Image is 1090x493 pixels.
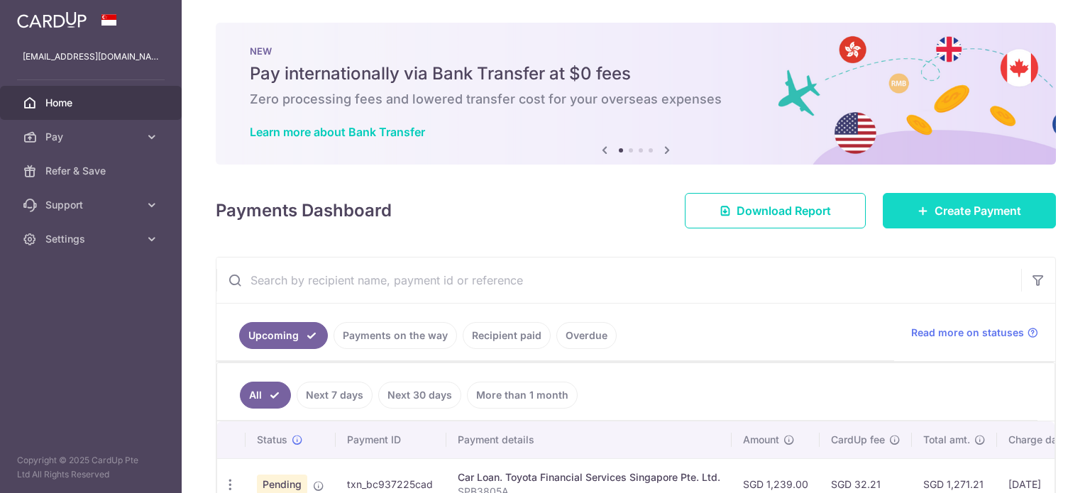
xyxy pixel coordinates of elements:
[45,130,139,144] span: Pay
[45,164,139,178] span: Refer & Save
[216,257,1021,303] input: Search by recipient name, payment id or reference
[737,202,831,219] span: Download Report
[556,322,617,349] a: Overdue
[45,96,139,110] span: Home
[1008,433,1067,447] span: Charge date
[446,421,732,458] th: Payment details
[911,326,1024,340] span: Read more on statuses
[378,382,461,409] a: Next 30 days
[45,198,139,212] span: Support
[685,193,866,228] a: Download Report
[250,125,425,139] a: Learn more about Bank Transfer
[336,421,446,458] th: Payment ID
[216,23,1056,165] img: Bank transfer banner
[458,470,720,484] div: Car Loan. Toyota Financial Services Singapore Pte. Ltd.
[743,433,779,447] span: Amount
[831,433,885,447] span: CardUp fee
[45,232,139,246] span: Settings
[883,193,1056,228] a: Create Payment
[467,382,578,409] a: More than 1 month
[250,45,1022,57] p: NEW
[17,11,87,28] img: CardUp
[257,433,287,447] span: Status
[911,326,1038,340] a: Read more on statuses
[23,50,159,64] p: [EMAIL_ADDRESS][DOMAIN_NAME]
[463,322,551,349] a: Recipient paid
[250,62,1022,85] h5: Pay internationally via Bank Transfer at $0 fees
[923,433,970,447] span: Total amt.
[334,322,457,349] a: Payments on the way
[297,382,373,409] a: Next 7 days
[216,198,392,223] h4: Payments Dashboard
[239,322,328,349] a: Upcoming
[250,91,1022,108] h6: Zero processing fees and lowered transfer cost for your overseas expenses
[240,382,291,409] a: All
[935,202,1021,219] span: Create Payment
